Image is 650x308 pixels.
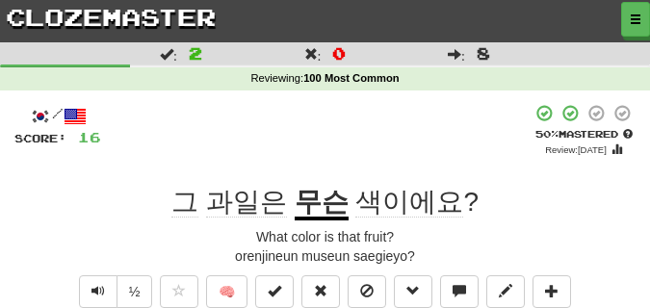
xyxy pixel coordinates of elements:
button: Set this sentence to 100% Mastered (alt+m) [255,275,294,308]
span: 50 % [535,128,559,140]
span: ? [349,187,479,218]
button: ½ [117,275,153,308]
span: 0 [332,43,346,63]
div: Mastered [532,127,636,141]
button: Add to collection (alt+a) [533,275,571,308]
span: 색이에요 [355,187,463,218]
span: 16 [78,129,101,145]
span: : [304,47,322,61]
span: : [160,47,177,61]
button: Ignore sentence (alt+i) [348,275,386,308]
u: 무슨 [295,187,349,220]
button: Play sentence audio (ctl+space) [79,275,117,308]
button: Reset to 0% Mastered (alt+r) [301,275,340,308]
span: Score: [14,132,66,144]
strong: 100 Most Common [303,72,399,84]
small: Review: [DATE] [545,144,607,155]
span: : [448,47,465,61]
button: 🧠 [206,275,247,308]
div: / [14,104,101,128]
div: orenjineun museun saegieyo? [14,246,636,266]
button: Edit sentence (alt+d) [486,275,525,308]
button: Favorite sentence (alt+f) [160,275,198,308]
span: 과일은 [206,187,287,218]
button: Grammar (alt+g) [394,275,432,308]
span: 8 [477,43,490,63]
span: 2 [189,43,202,63]
span: 그 [171,187,198,218]
div: What color is that fruit? [14,227,636,246]
button: Discuss sentence (alt+u) [440,275,479,308]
